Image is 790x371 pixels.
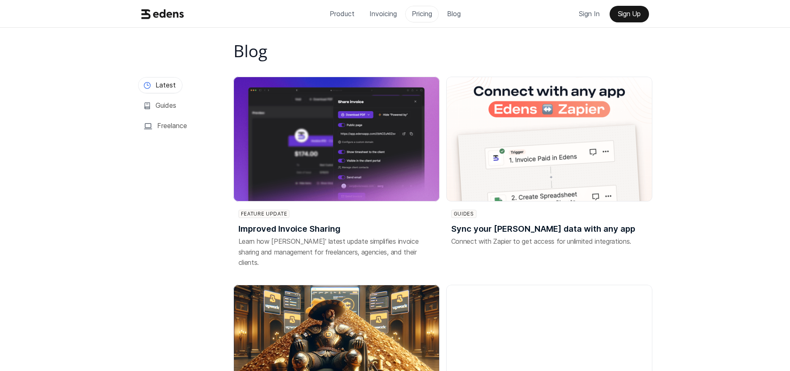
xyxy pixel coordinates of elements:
[446,77,652,257] a: GuidesSync your [PERSON_NAME] data with any appConnect with Zapier to get access for unlimited in...
[579,7,600,20] p: Sign In
[330,7,355,20] p: Product
[369,7,397,20] p: Invoicing
[233,77,440,278] a: Share invoice menuFeature updateImproved Invoice SharingLearn how [PERSON_NAME]' latest update si...
[157,121,187,130] h3: Freelance
[618,10,641,18] p: Sign Up
[233,41,267,61] h1: Blog
[405,6,439,22] a: Pricing
[454,211,474,217] p: Guides
[238,236,430,268] p: Learn how [PERSON_NAME]' latest update simplifies invoice sharing and management for freelancers,...
[156,80,176,90] h3: Latest
[241,211,287,217] p: Feature update
[363,6,404,22] a: Invoicing
[138,97,183,114] a: Guides
[440,6,467,22] a: Blog
[451,236,642,247] p: Connect with Zapier to get access for unlimited integrations.
[233,77,440,201] img: Share invoice menu
[138,118,194,134] a: Freelance
[572,6,606,22] a: Sign In
[451,223,642,235] h3: Sync your [PERSON_NAME] data with any app
[447,7,461,20] p: Blog
[412,7,432,20] p: Pricing
[238,223,430,235] h3: Improved Invoice Sharing
[138,77,182,93] a: Latest
[610,6,649,22] a: Sign Up
[156,101,176,110] h3: Guides
[323,6,361,22] a: Product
